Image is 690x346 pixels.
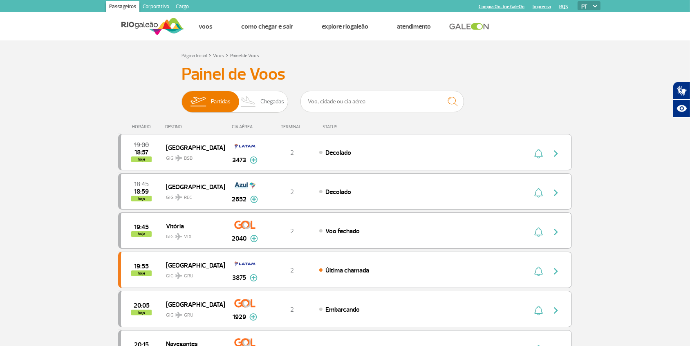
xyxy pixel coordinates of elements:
[479,4,524,9] a: Compra On-line GaleOn
[318,124,385,129] div: STATUS
[559,4,568,9] a: RQS
[325,306,360,314] span: Embarcando
[230,53,259,59] a: Painel de Voos
[250,235,258,242] img: mais-info-painel-voo.svg
[290,266,294,275] span: 2
[184,194,192,201] span: REC
[241,22,293,31] a: Como chegar e sair
[121,124,165,129] div: HORÁRIO
[134,189,149,194] span: 2025-09-29 18:59:48
[134,303,150,308] span: 2025-09-29 20:05:00
[226,50,229,60] a: >
[325,266,369,275] span: Última chamada
[534,149,543,158] img: sino-painel-voo.svg
[233,273,246,283] span: 3875
[232,234,247,243] span: 2040
[181,53,207,59] a: Página Inicial
[166,142,218,153] span: [GEOGRAPHIC_DATA]
[175,312,182,318] img: destiny_airplane.svg
[250,196,258,203] img: mais-info-painel-voo.svg
[106,1,139,14] a: Passageiros
[322,22,368,31] a: Explore RIOgaleão
[249,313,257,321] img: mais-info-painel-voo.svg
[175,155,182,161] img: destiny_airplane.svg
[184,272,193,280] span: GRU
[175,272,182,279] img: destiny_airplane.svg
[208,50,211,60] a: >
[134,150,148,155] span: 2025-09-29 18:57:18
[673,100,690,118] button: Abrir recursos assistivos.
[236,91,260,112] img: slider-desembarque
[131,310,152,315] span: hoje
[172,1,192,14] a: Cargo
[166,181,218,192] span: [GEOGRAPHIC_DATA]
[290,188,294,196] span: 2
[175,194,182,201] img: destiny_airplane.svg
[673,82,690,100] button: Abrir tradutor de língua de sinais.
[166,221,218,231] span: Vitória
[166,229,218,241] span: GIG
[233,155,246,165] span: 3473
[290,306,294,314] span: 2
[184,233,192,241] span: VIX
[551,266,561,276] img: seta-direita-painel-voo.svg
[131,270,152,276] span: hoje
[551,306,561,315] img: seta-direita-painel-voo.svg
[233,312,246,322] span: 1929
[551,188,561,198] img: seta-direita-painel-voo.svg
[300,91,464,112] input: Voo, cidade ou cia aérea
[290,149,294,157] span: 2
[131,156,152,162] span: hoje
[534,188,543,198] img: sino-painel-voo.svg
[166,190,218,201] span: GIG
[213,53,224,59] a: Voos
[250,274,258,281] img: mais-info-painel-voo.svg
[166,299,218,310] span: [GEOGRAPHIC_DATA]
[185,91,211,112] img: slider-embarque
[250,156,258,164] img: mais-info-painel-voo.svg
[260,91,284,112] span: Chegadas
[199,22,213,31] a: Voos
[290,227,294,235] span: 2
[181,64,509,85] h3: Painel de Voos
[166,307,218,319] span: GIG
[325,149,351,157] span: Decolado
[325,227,360,235] span: Voo fechado
[551,227,561,237] img: seta-direita-painel-voo.svg
[131,231,152,237] span: hoje
[166,268,218,280] span: GIG
[184,155,193,162] span: BSB
[175,233,182,240] img: destiny_airplane.svg
[673,82,690,118] div: Plugin de acessibilidade da Hand Talk.
[224,124,265,129] div: CIA AÉREA
[134,263,149,269] span: 2025-09-29 19:55:00
[533,4,551,9] a: Imprensa
[166,150,218,162] span: GIG
[134,181,149,187] span: 2025-09-29 18:45:00
[139,1,172,14] a: Corporativo
[232,194,247,204] span: 2652
[184,312,193,319] span: GRU
[211,91,231,112] span: Partidas
[131,196,152,201] span: hoje
[165,124,225,129] div: DESTINO
[534,266,543,276] img: sino-painel-voo.svg
[325,188,351,196] span: Decolado
[534,306,543,315] img: sino-painel-voo.svg
[134,224,149,230] span: 2025-09-29 19:45:00
[134,142,149,148] span: 2025-09-29 19:00:00
[265,124,318,129] div: TERMINAL
[397,22,431,31] a: Atendimento
[551,149,561,158] img: seta-direita-painel-voo.svg
[534,227,543,237] img: sino-painel-voo.svg
[166,260,218,270] span: [GEOGRAPHIC_DATA]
